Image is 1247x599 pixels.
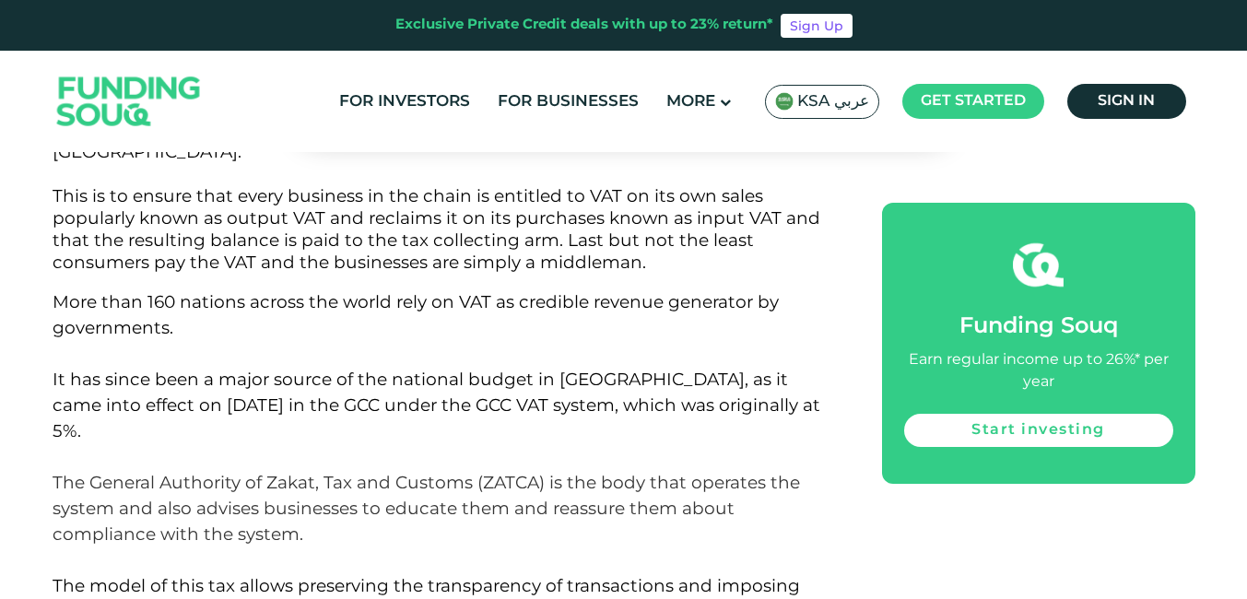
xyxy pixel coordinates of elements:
div: Earn regular income up to 26%* per year [904,349,1173,393]
img: Logo [39,55,219,148]
a: Sign in [1067,84,1186,119]
span: KSA عربي [797,91,869,112]
span: More than 160 nations across the world rely on VAT as credible revenue generator by governments. [53,291,779,338]
img: fsicon [1013,240,1064,290]
span: More [666,94,715,110]
span: It has since been a major source of the national budget in [GEOGRAPHIC_DATA], as it came into eff... [53,369,820,441]
span: Get started [921,94,1026,108]
span: Value Added Tax (VAT) is an indirect tax whose basis of imposition is the production, distributio... [53,75,834,273]
a: For Investors [335,87,475,117]
div: Exclusive Private Credit deals with up to 23% return* [395,15,773,36]
span: This is to ensure that every business in the chain is entitled to VAT on its own sales popularly ... [53,185,820,273]
img: SA Flag [775,92,794,111]
a: For Businesses [493,87,643,117]
span: Funding Souq [959,316,1118,337]
a: Start investing [904,414,1173,447]
a: Sign Up [781,14,853,38]
span: Sign in [1098,94,1155,108]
